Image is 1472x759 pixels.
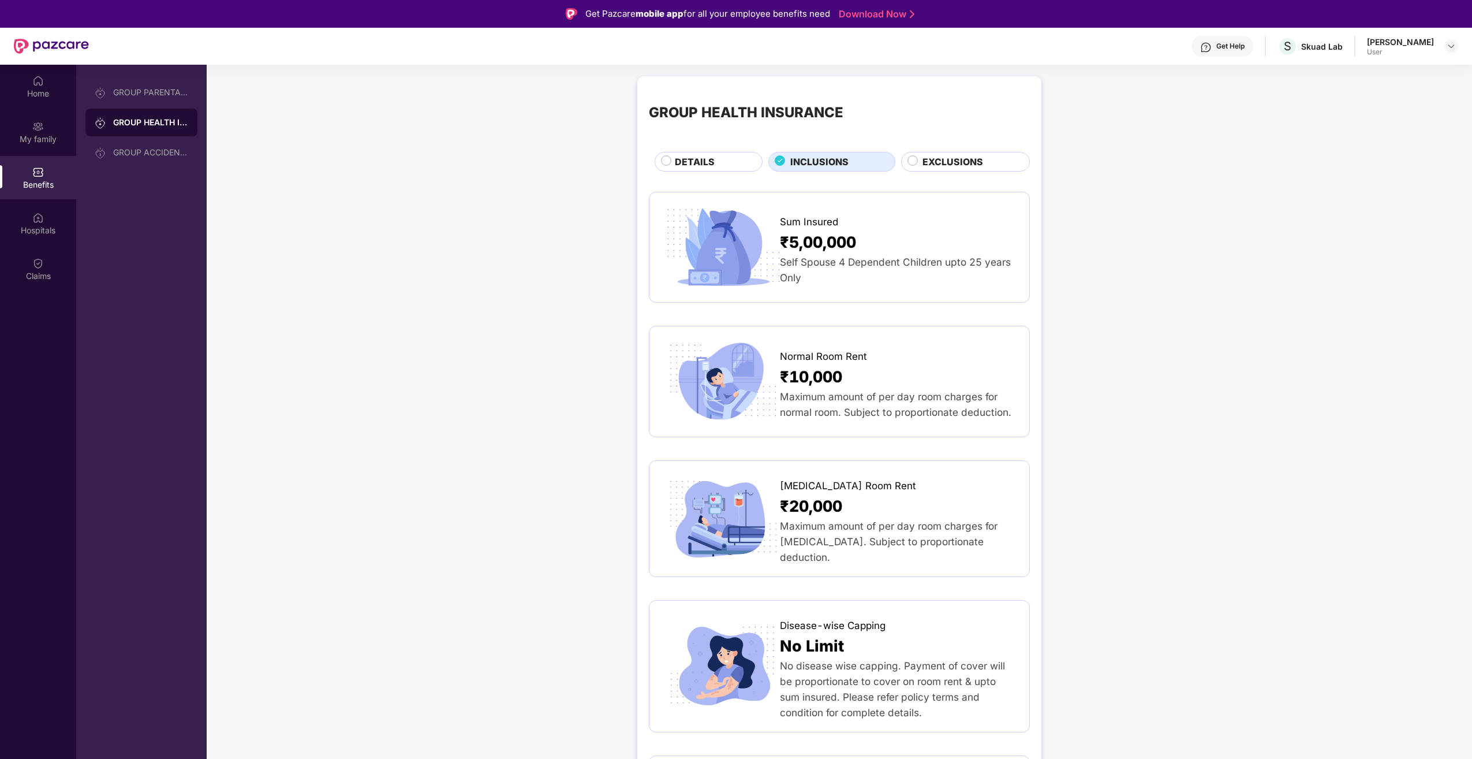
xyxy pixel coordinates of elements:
span: Disease-wise Capping [780,618,886,634]
img: Stroke [910,8,914,20]
div: GROUP HEALTH INSURANCE [649,102,843,124]
span: Normal Room Rent [780,349,867,364]
img: svg+xml;base64,PHN2ZyB3aWR0aD0iMjAiIGhlaWdodD0iMjAiIHZpZXdCb3g9IjAgMCAyMCAyMCIgZmlsbD0ibm9uZSIgeG... [95,147,106,159]
span: No Limit [780,634,844,658]
img: icon [661,623,786,710]
span: DETAILS [675,155,715,169]
img: svg+xml;base64,PHN2ZyBpZD0iQ2xhaW0iIHhtbG5zPSJodHRwOi8vd3d3LnczLm9yZy8yMDAwL3N2ZyIgd2lkdGg9IjIwIi... [32,258,44,269]
div: GROUP ACCIDENTAL INSURANCE [113,148,188,157]
span: EXCLUSIONS [922,155,983,169]
a: Download Now [839,8,911,20]
span: ₹5,00,000 [780,230,856,254]
img: icon [661,338,786,425]
img: icon [661,204,786,291]
div: Skuad Lab [1301,41,1343,52]
img: icon [661,475,786,563]
img: svg+xml;base64,PHN2ZyBpZD0iQmVuZWZpdHMiIHhtbG5zPSJodHRwOi8vd3d3LnczLm9yZy8yMDAwL3N2ZyIgd2lkdGg9Ij... [32,166,44,178]
div: User [1367,47,1434,57]
span: Maximum amount of per day room charges for normal room. Subject to proportionate deduction. [780,390,1011,418]
img: svg+xml;base64,PHN2ZyBpZD0iSGVscC0zMngzMiIgeG1sbnM9Imh0dHA6Ly93d3cudzMub3JnLzIwMDAvc3ZnIiB3aWR0aD... [1200,42,1212,53]
img: svg+xml;base64,PHN2ZyB3aWR0aD0iMjAiIGhlaWdodD0iMjAiIHZpZXdCb3g9IjAgMCAyMCAyMCIgZmlsbD0ibm9uZSIgeG... [95,87,106,99]
div: Get Help [1216,42,1245,51]
div: GROUP PARENTAL POLICY [113,88,188,97]
img: Logo [566,8,577,20]
img: svg+xml;base64,PHN2ZyBpZD0iRHJvcGRvd24tMzJ4MzIiIHhtbG5zPSJodHRwOi8vd3d3LnczLm9yZy8yMDAwL3N2ZyIgd2... [1447,42,1456,51]
span: INCLUSIONS [790,155,849,169]
span: Self Spouse 4 Dependent Children upto 25 years Only [780,256,1011,284]
span: No disease wise capping. Payment of cover will be proportionate to cover on room rent & upto sum ... [780,660,1005,719]
img: svg+xml;base64,PHN2ZyBpZD0iSG9zcGl0YWxzIiB4bWxucz0iaHR0cDovL3d3dy53My5vcmcvMjAwMC9zdmciIHdpZHRoPS... [32,212,44,224]
span: [MEDICAL_DATA] Room Rent [780,478,916,494]
img: New Pazcare Logo [14,39,89,54]
span: ₹20,000 [780,494,842,518]
span: Sum Insured [780,214,838,230]
span: Maximum amount of per day room charges for [MEDICAL_DATA]. Subject to proportionate deduction. [780,520,997,563]
div: GROUP HEALTH INSURANCE [113,117,188,128]
div: [PERSON_NAME] [1367,36,1434,47]
img: svg+xml;base64,PHN2ZyB3aWR0aD0iMjAiIGhlaWdodD0iMjAiIHZpZXdCb3g9IjAgMCAyMCAyMCIgZmlsbD0ibm9uZSIgeG... [32,121,44,132]
strong: mobile app [636,8,683,19]
div: Get Pazcare for all your employee benefits need [585,7,830,21]
img: svg+xml;base64,PHN2ZyB3aWR0aD0iMjAiIGhlaWdodD0iMjAiIHZpZXdCb3g9IjAgMCAyMCAyMCIgZmlsbD0ibm9uZSIgeG... [95,117,106,129]
img: svg+xml;base64,PHN2ZyBpZD0iSG9tZSIgeG1sbnM9Imh0dHA6Ly93d3cudzMub3JnLzIwMDAvc3ZnIiB3aWR0aD0iMjAiIG... [32,75,44,87]
span: S [1284,39,1291,53]
span: ₹10,000 [780,364,842,389]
